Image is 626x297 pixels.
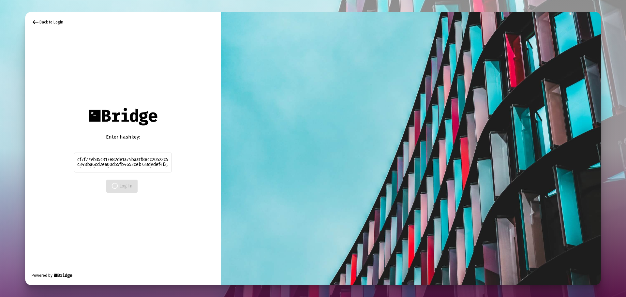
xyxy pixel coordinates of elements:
[32,272,73,279] div: Powered by
[32,18,63,26] div: Back to Login
[53,272,73,279] img: Bridge Financial Technology Logo
[74,134,172,140] div: Enter hashkey:
[106,180,138,193] button: Log In
[85,104,160,129] img: Bridge Financial Technology Logo
[112,183,132,189] span: Log In
[32,18,39,26] mat-icon: keyboard_backspace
